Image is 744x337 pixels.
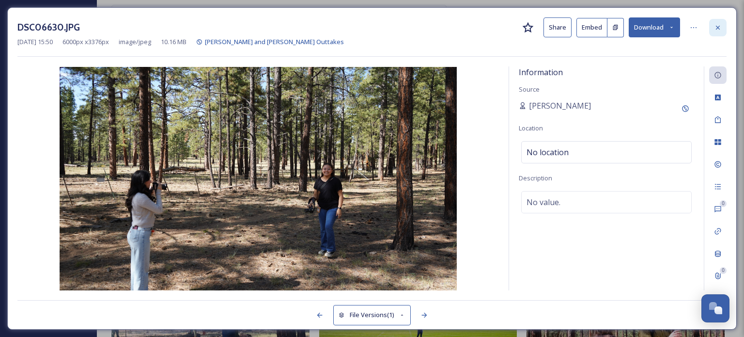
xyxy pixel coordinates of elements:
span: Description [519,174,552,182]
span: 10.16 MB [161,37,186,47]
div: 0 [720,200,727,207]
button: Share [543,17,572,37]
div: 0 [720,267,727,274]
button: Embed [576,18,607,37]
span: Location [519,124,543,132]
img: DSC06630.JPG [17,67,499,290]
span: No location [527,146,569,158]
span: Source [519,85,540,94]
span: [PERSON_NAME] and [PERSON_NAME] Outtakes [205,37,344,46]
span: Information [519,67,563,78]
span: [DATE] 15:50 [17,37,53,47]
span: image/jpeg [119,37,151,47]
button: File Versions(1) [333,305,411,325]
button: Open Chat [701,294,729,322]
span: [PERSON_NAME] [529,100,591,112]
span: No value. [527,196,560,208]
button: Download [629,17,680,37]
span: 6000 px x 3376 px [62,37,109,47]
h3: DSC06630.JPG [17,20,80,34]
